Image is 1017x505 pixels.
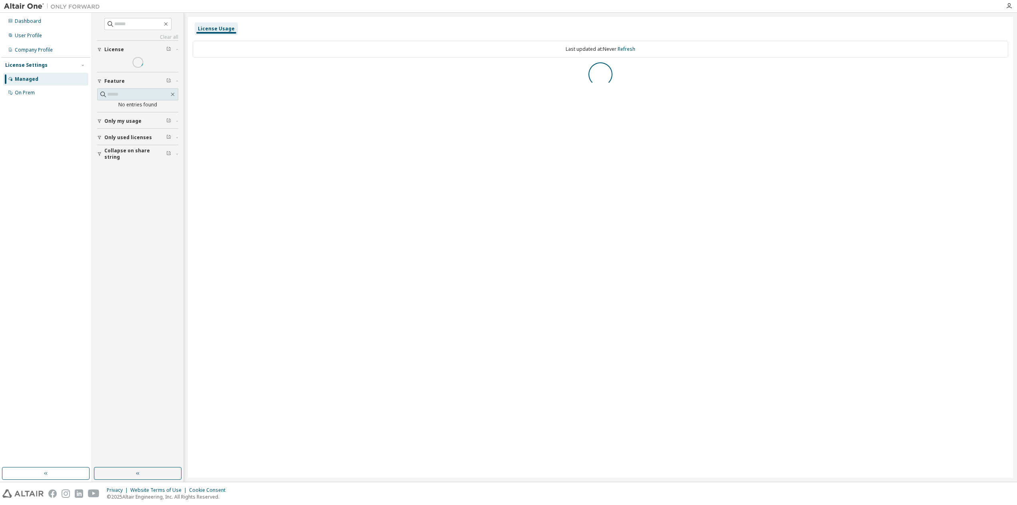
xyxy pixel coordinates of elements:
button: Only my usage [97,112,178,130]
span: Clear filter [166,134,171,141]
span: Feature [104,78,125,84]
a: Clear all [97,34,178,40]
span: Clear filter [166,151,171,157]
img: Altair One [4,2,104,10]
img: linkedin.svg [75,489,83,498]
span: Clear filter [166,118,171,124]
img: altair_logo.svg [2,489,44,498]
span: Only used licenses [104,134,152,141]
div: Privacy [107,487,130,493]
div: User Profile [15,32,42,39]
div: Cookie Consent [189,487,230,493]
a: Refresh [618,46,635,52]
button: License [97,41,178,58]
div: Dashboard [15,18,41,24]
div: Last updated at: Never [193,41,1008,58]
button: Feature [97,72,178,90]
span: License [104,46,124,53]
span: Only my usage [104,118,142,124]
p: © 2025 Altair Engineering, Inc. All Rights Reserved. [107,493,230,500]
span: Collapse on share string [104,148,166,160]
img: instagram.svg [62,489,70,498]
div: License Usage [198,26,235,32]
span: Clear filter [166,46,171,53]
img: youtube.svg [88,489,100,498]
div: On Prem [15,90,35,96]
div: Managed [15,76,38,82]
button: Only used licenses [97,129,178,146]
div: Website Terms of Use [130,487,189,493]
span: Clear filter [166,78,171,84]
button: Collapse on share string [97,145,178,163]
div: No entries found [97,102,178,108]
img: facebook.svg [48,489,57,498]
div: License Settings [5,62,48,68]
div: Company Profile [15,47,53,53]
